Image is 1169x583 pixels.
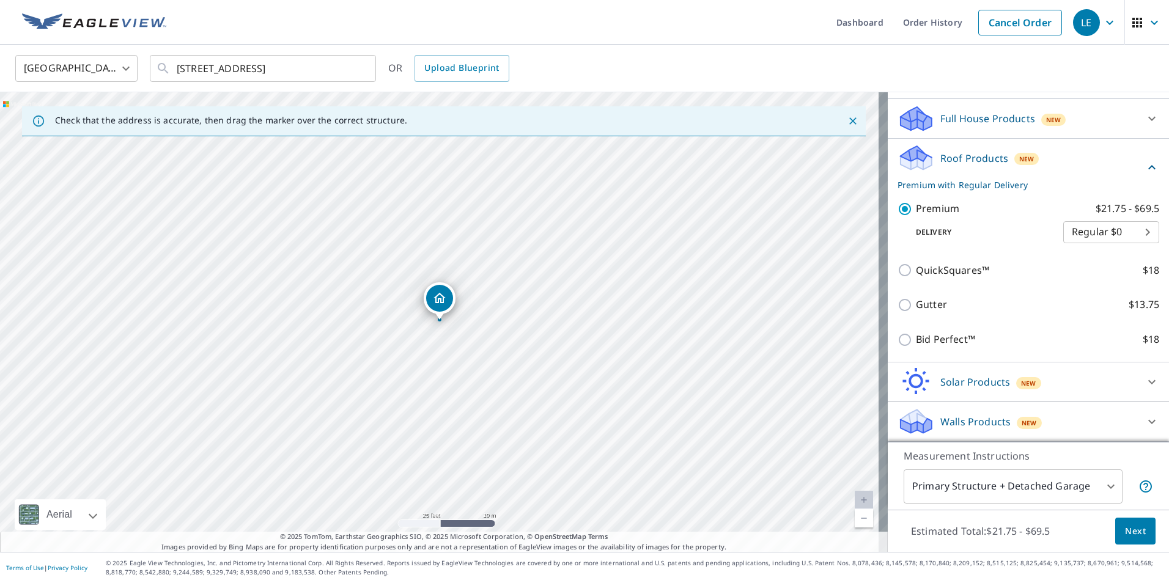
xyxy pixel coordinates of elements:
p: © 2025 Eagle View Technologies, Inc. and Pictometry International Corp. All Rights Reserved. Repo... [106,559,1163,577]
span: New [1021,378,1036,388]
span: Upload Blueprint [424,61,499,76]
div: Solar ProductsNew [898,367,1159,397]
div: Full House ProductsNew [898,104,1159,133]
div: Roof ProductsNewPremium with Regular Delivery [898,144,1159,191]
span: Your report will include the primary structure and a detached garage if one exists. [1138,479,1153,494]
span: New [1019,154,1034,164]
img: EV Logo [22,13,166,32]
div: Aerial [15,499,106,530]
p: Gutter [916,297,947,312]
input: Search by address or latitude-longitude [177,51,351,86]
p: Premium with Regular Delivery [898,178,1145,191]
p: $18 [1143,332,1159,347]
p: Measurement Instructions [904,449,1153,463]
p: $13.75 [1129,297,1159,312]
a: Terms [588,532,608,541]
span: New [1046,115,1061,125]
div: Walls ProductsNew [898,407,1159,436]
div: [GEOGRAPHIC_DATA] [15,51,138,86]
span: © 2025 TomTom, Earthstar Geographics SIO, © 2025 Microsoft Corporation, © [280,532,608,542]
p: Solar Products [940,375,1010,389]
div: Regular $0 [1063,215,1159,249]
a: Current Level 20, Zoom In Disabled [855,491,873,509]
span: Next [1125,524,1146,539]
p: Walls Products [940,414,1011,429]
button: Close [845,113,861,129]
a: Current Level 20, Zoom Out [855,509,873,527]
div: OR [388,55,509,82]
a: Terms of Use [6,563,44,572]
div: Dropped pin, building 1, Residential property, 32 River Bend Rd Trumbull, CT 06611 [424,282,455,320]
a: Upload Blueprint [415,55,509,82]
a: Cancel Order [978,10,1062,35]
p: $18 [1143,263,1159,278]
p: Estimated Total: $21.75 - $69.5 [901,518,1060,544]
a: OpenStreetMap [534,532,586,541]
span: New [1022,418,1037,428]
div: Primary Structure + Detached Garage [904,469,1123,504]
p: Roof Products [940,151,1008,166]
p: QuickSquares™ [916,263,989,278]
div: Aerial [43,499,76,530]
button: Next [1115,518,1156,545]
p: Check that the address is accurate, then drag the marker over the correct structure. [55,115,407,126]
div: LE [1073,9,1100,36]
a: Privacy Policy [48,563,87,572]
p: $21.75 - $69.5 [1096,201,1159,216]
p: Premium [916,201,959,216]
p: Delivery [898,227,1063,238]
p: Bid Perfect™ [916,332,975,347]
p: Full House Products [940,111,1035,126]
p: | [6,564,87,571]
